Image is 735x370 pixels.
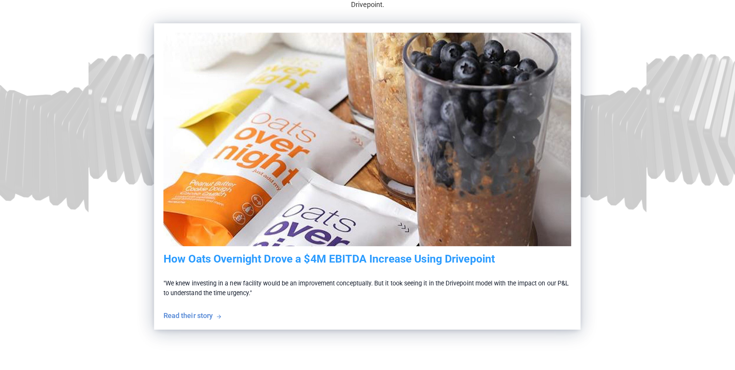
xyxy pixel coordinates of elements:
div: Read their story [164,310,213,320]
a: How Oats Overnight Drove a $4M EBITDA Increase Using Drivepoint"We knew investing in a new facili... [154,23,581,330]
iframe: Chat Widget [596,271,735,370]
p: "We knew investing in a new facility would be an improvement conceptually. But it took seeing it ... [164,266,571,311]
h5: How Oats Overnight Drove a $4M EBITDA Increase Using Drivepoint [164,252,571,266]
